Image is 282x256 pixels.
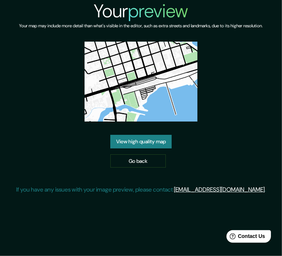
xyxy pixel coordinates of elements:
[217,227,274,248] iframe: Help widget launcher
[16,185,266,194] p: If you have any issues with your image preview, please contact .
[19,22,263,30] h6: Your map may include more detail than what's visible in the editor, such as extra streets and lan...
[174,186,265,193] a: [EMAIL_ADDRESS][DOMAIN_NAME]
[85,42,197,122] img: created-map-preview
[110,135,172,148] a: View high quality map
[110,154,166,168] a: Go back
